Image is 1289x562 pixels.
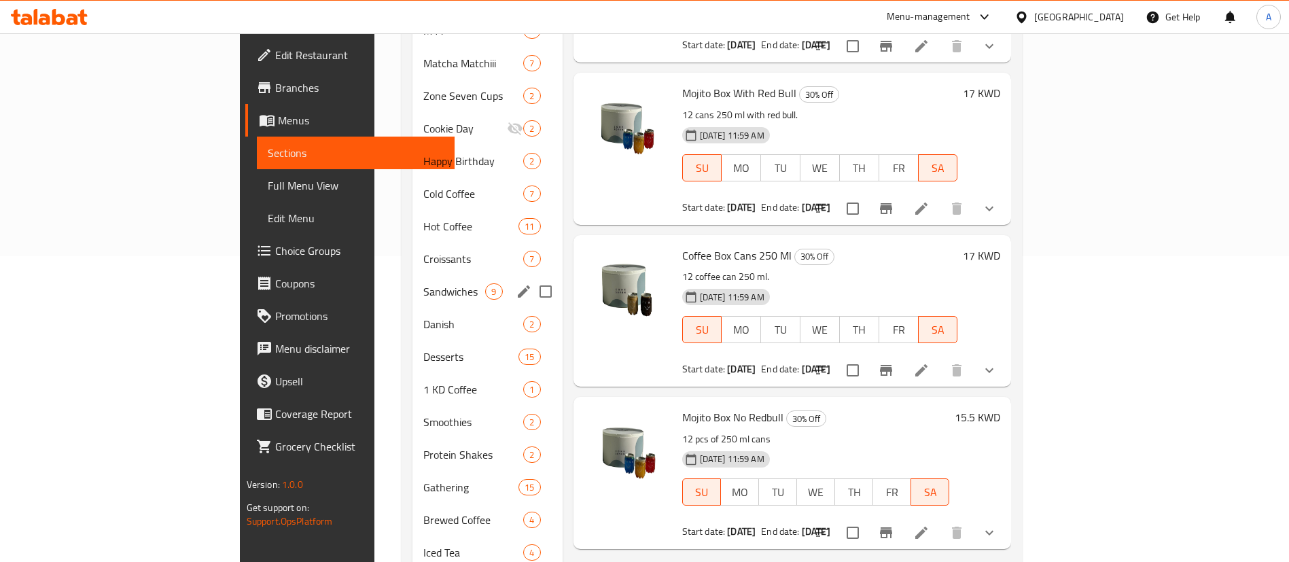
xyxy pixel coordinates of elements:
button: MO [720,478,759,506]
button: SU [682,154,722,181]
span: FR [885,158,913,178]
div: items [523,153,540,169]
button: SU [682,316,722,343]
b: [DATE] [727,360,756,378]
a: Upsell [245,365,455,398]
span: Brewed Coffee [423,512,523,528]
span: TU [764,482,792,502]
a: Menus [245,104,455,137]
img: Coffee Box Cans 250 Ml [584,246,671,333]
button: sort-choices [806,354,838,387]
span: Start date: [682,360,726,378]
span: 7 [524,57,540,70]
span: 2 [524,416,540,429]
div: items [523,544,540,561]
button: sort-choices [806,192,838,225]
span: 1 KD Coffee [423,381,523,398]
span: Danish [423,316,523,332]
span: FR [879,482,906,502]
b: [DATE] [802,360,830,378]
div: items [518,349,540,365]
div: items [523,120,540,137]
div: items [485,283,502,300]
span: 30% Off [787,411,826,427]
span: Matcha Matchiii [423,55,523,71]
span: Mojito Box With Red Bull [682,83,796,103]
span: 2 [524,122,540,135]
svg: Show Choices [981,525,997,541]
p: 12 cans 250 ml with red bull. [682,107,958,124]
div: Menu-management [887,9,970,25]
button: WE [800,154,840,181]
span: End date: [761,36,799,54]
div: Danish2 [412,308,562,340]
span: 4 [524,546,540,559]
div: items [518,479,540,495]
a: Edit Menu [257,202,455,234]
span: Mojito Box No Redbull [682,407,783,427]
span: End date: [761,360,799,378]
div: Zone Seven Cups2 [412,80,562,112]
svg: Show Choices [981,200,997,217]
b: [DATE] [727,523,756,540]
span: Branches [275,80,444,96]
button: delete [940,30,973,63]
a: Coupons [245,267,455,300]
a: Choice Groups [245,234,455,267]
div: items [523,414,540,430]
button: Branch-specific-item [870,30,902,63]
div: items [523,446,540,463]
button: TU [758,478,797,506]
button: FR [879,316,919,343]
span: Edit Restaurant [275,47,444,63]
button: FR [879,154,919,181]
span: End date: [761,198,799,216]
button: SA [918,154,958,181]
span: Sandwiches [423,283,485,300]
a: Edit menu item [913,362,930,379]
button: MO [721,316,761,343]
span: Protein Shakes [423,446,523,463]
div: [GEOGRAPHIC_DATA] [1034,10,1124,24]
div: items [523,251,540,267]
span: WE [806,320,834,340]
div: Smoothies [423,414,523,430]
span: SU [688,482,716,502]
button: Branch-specific-item [870,354,902,387]
span: Select to update [838,32,867,60]
b: [DATE] [802,198,830,216]
a: Menu disclaimer [245,332,455,365]
span: Start date: [682,523,726,540]
button: sort-choices [806,30,838,63]
button: FR [872,478,911,506]
a: Full Menu View [257,169,455,202]
span: Gathering [423,479,518,495]
span: 30% Off [800,87,838,103]
span: Start date: [682,198,726,216]
span: 2 [524,318,540,331]
button: delete [940,192,973,225]
button: show more [973,516,1006,549]
button: Branch-specific-item [870,192,902,225]
h6: 15.5 KWD [955,408,1000,427]
div: Hot Coffee [423,218,518,234]
span: Choice Groups [275,243,444,259]
button: delete [940,354,973,387]
svg: Show Choices [981,38,997,54]
span: Promotions [275,308,444,324]
span: Sections [268,145,444,161]
span: [DATE] 11:59 AM [694,453,770,466]
span: Croissants [423,251,523,267]
div: items [523,512,540,528]
span: SU [688,158,717,178]
span: Upsell [275,373,444,389]
span: 7 [524,253,540,266]
button: TH [839,316,879,343]
span: WE [806,158,834,178]
span: Select to update [838,194,867,223]
span: TU [766,320,795,340]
